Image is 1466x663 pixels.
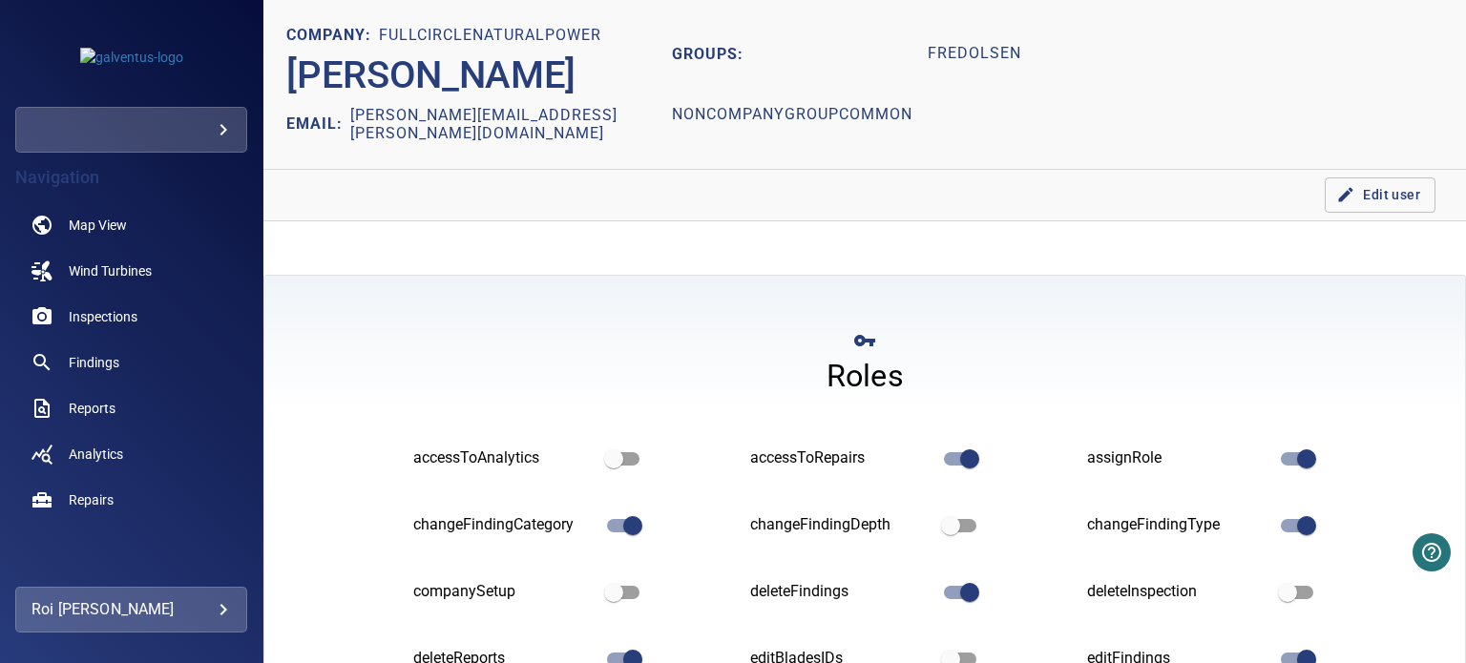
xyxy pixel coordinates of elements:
[750,447,932,469] div: accessToRepairs
[69,445,123,464] span: Analytics
[15,294,247,340] a: inspections noActive
[15,248,247,294] a: windturbines noActive
[15,477,247,523] a: repairs noActive
[15,202,247,248] a: map noActive
[286,52,576,98] h2: [PERSON_NAME]
[1340,183,1420,207] span: Edit user
[31,594,231,625] div: Roi [PERSON_NAME]
[69,490,114,509] span: Repairs
[286,27,379,45] h1: COMPANY:
[413,447,596,469] div: accessToAnalytics
[750,581,932,603] div: deleteFindings
[928,27,1021,81] h1: fredolsen
[413,581,596,603] div: companySetup
[1325,177,1435,213] button: Edit user
[1087,447,1269,469] div: assignRole
[15,385,247,431] a: reports noActive
[15,431,247,477] a: analytics noActive
[69,216,127,235] span: Map View
[69,261,152,280] span: Wind Turbines
[69,399,115,418] span: Reports
[1087,581,1269,603] div: deleteInspection
[672,23,912,85] h2: GROUPS:
[413,514,596,536] div: changeFindingCategory
[1087,514,1269,536] div: changeFindingType
[69,353,119,372] span: Findings
[15,107,247,153] div: galventus
[350,106,672,142] h2: [PERSON_NAME][EMAIL_ADDRESS][PERSON_NAME][DOMAIN_NAME]
[286,106,350,142] h2: EMAIL:
[15,340,247,385] a: findings noActive
[827,357,904,395] h4: Roles
[672,89,912,143] h1: nonCompanyGroupCommon
[80,48,183,67] img: galventus-logo
[15,168,247,187] h4: Navigation
[750,514,932,536] div: changeFindingDepth
[69,307,137,326] span: Inspections
[379,27,601,45] h1: fullcirclenaturalpower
